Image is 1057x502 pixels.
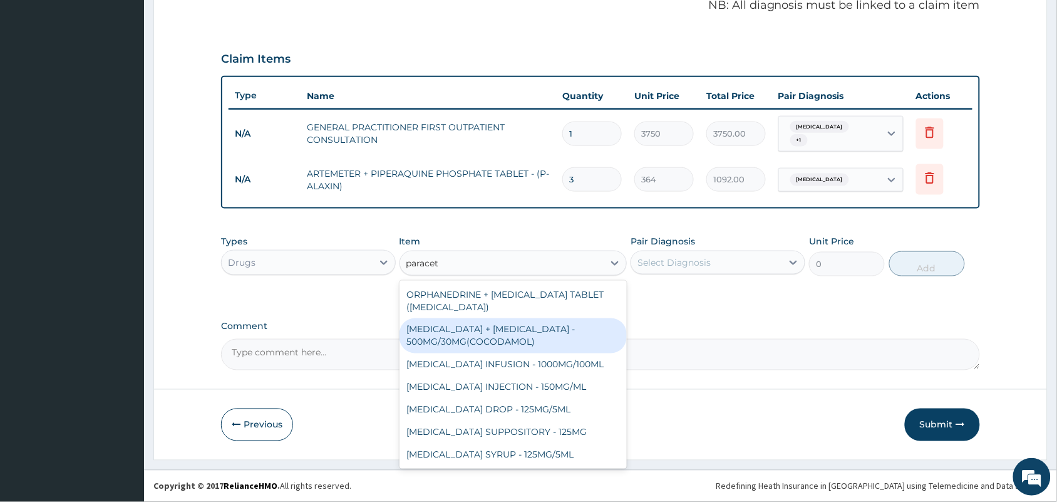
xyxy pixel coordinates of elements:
[73,158,173,285] span: We're online!
[229,122,301,145] td: N/A
[400,235,421,248] label: Item
[301,115,556,152] td: GENERAL PRACTITIONER FIRST OUTPATIENT CONSULTATION
[556,83,628,108] th: Quantity
[400,376,627,399] div: [MEDICAL_DATA] INJECTION - 150MG/ML
[400,466,627,489] div: [MEDICAL_DATA] TABLET - 500MG
[400,318,627,353] div: [MEDICAL_DATA] + [MEDICAL_DATA] - 500MG/30MG(COCODAMOL)
[400,399,627,421] div: [MEDICAL_DATA] DROP - 125MG/5ML
[905,409,980,441] button: Submit
[229,84,301,107] th: Type
[700,83,772,108] th: Total Price
[772,83,910,108] th: Pair Diagnosis
[400,283,627,318] div: ORPHANEDRINE + [MEDICAL_DATA] TABLET ([MEDICAL_DATA])
[910,83,972,108] th: Actions
[628,83,700,108] th: Unit Price
[205,6,235,36] div: Minimize live chat window
[809,235,854,248] label: Unit Price
[400,353,627,376] div: [MEDICAL_DATA] INFUSION - 1000MG/100ML
[400,421,627,444] div: [MEDICAL_DATA] SUPPOSITORY - 125MG
[716,480,1048,493] div: Redefining Heath Insurance in [GEOGRAPHIC_DATA] using Telemedicine and Data Science!
[637,256,711,269] div: Select Diagnosis
[301,161,556,199] td: ARTEMETER + PIPERAQUINE PHOSPHATE TABLET - (P-ALAXIN)
[400,444,627,466] div: [MEDICAL_DATA] SYRUP - 125MG/5ML
[221,322,980,332] label: Comment
[221,409,293,441] button: Previous
[889,251,965,276] button: Add
[301,83,556,108] th: Name
[6,342,239,386] textarea: Type your message and hit 'Enter'
[221,236,247,247] label: Types
[65,70,210,86] div: Chat with us now
[229,168,301,191] td: N/A
[228,256,255,269] div: Drugs
[790,121,849,133] span: [MEDICAL_DATA]
[153,481,280,492] strong: Copyright © 2017 .
[790,174,849,186] span: [MEDICAL_DATA]
[631,235,695,248] label: Pair Diagnosis
[224,481,277,492] a: RelianceHMO
[790,134,808,147] span: + 1
[221,53,291,66] h3: Claim Items
[23,63,51,94] img: d_794563401_company_1708531726252_794563401
[144,470,1057,502] footer: All rights reserved.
